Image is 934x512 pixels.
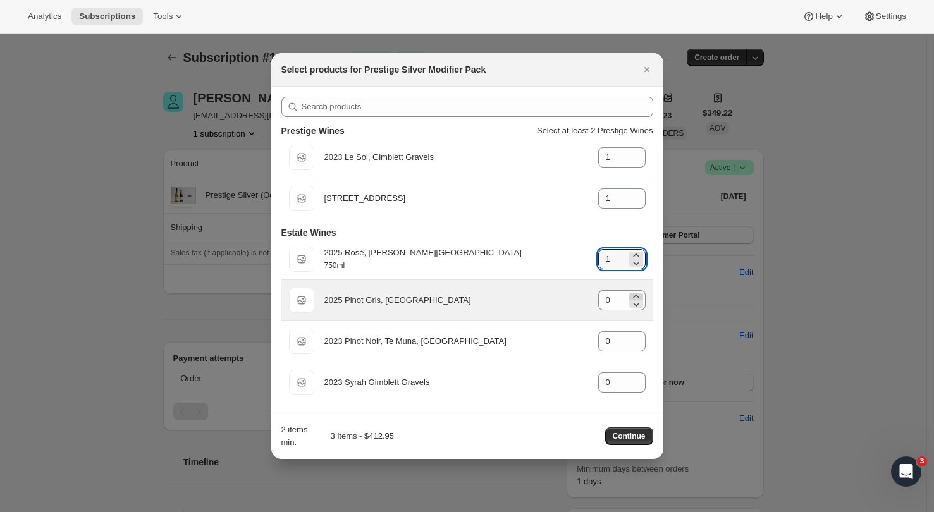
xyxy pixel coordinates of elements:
span: Subscriptions [79,11,135,21]
div: 2023 Le Sol, Gimblett Gravels [324,151,588,164]
span: Analytics [28,11,61,21]
input: Search products [302,97,653,117]
h2: Select products for Prestige Silver Modifier Pack [281,63,486,76]
div: 2023 Syrah Gimblett Gravels [324,376,588,389]
button: Settings [856,8,914,25]
div: 2025 Pinot Gris, [GEOGRAPHIC_DATA] [324,294,588,307]
button: Help [795,8,852,25]
div: [STREET_ADDRESS] [324,192,588,205]
h3: Estate Wines [281,226,336,239]
span: Continue [613,431,646,441]
small: 750ml [324,261,345,270]
button: Continue [605,427,653,445]
h3: Prestige Wines [281,125,345,137]
span: 3 [917,456,927,466]
button: Close [638,61,656,78]
span: Help [815,11,832,21]
div: 2025 Rosé, [PERSON_NAME][GEOGRAPHIC_DATA] [324,247,588,259]
button: Tools [145,8,193,25]
button: Analytics [20,8,69,25]
div: 2023 Pinot Noir, Te Muna, [GEOGRAPHIC_DATA] [324,335,588,348]
button: Subscriptions [71,8,143,25]
div: 2 items min. [281,424,312,449]
div: 3 items - $412.95 [317,430,394,442]
p: Select at least 2 Prestige Wines [537,125,653,137]
span: Settings [876,11,906,21]
iframe: Intercom live chat [891,456,921,487]
span: Tools [153,11,173,21]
